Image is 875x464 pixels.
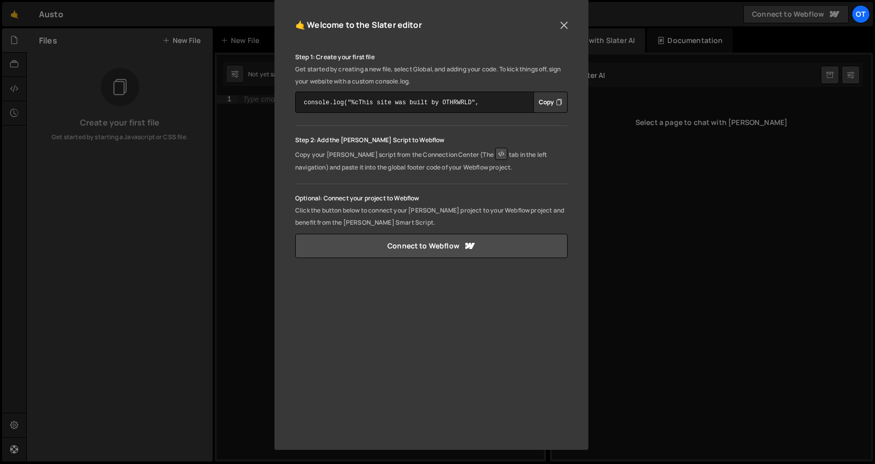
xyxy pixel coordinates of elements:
p: Copy your [PERSON_NAME] script from the Connection Center (The tab in the left navigation) and pa... [295,146,568,174]
button: Close [556,18,572,33]
p: Get started by creating a new file, select Global, and adding your code. To kick things off, sign... [295,63,568,88]
h5: 🤙 Welcome to the Slater editor [295,17,422,33]
textarea: console.log("%cThis site was built by OTHRWRLD", "background:blue;color:#fff;padding: 8px;"); [295,92,568,113]
a: Connect to Webflow [295,234,568,258]
p: Click the button below to connect your [PERSON_NAME] project to your Webflow project and benefit ... [295,204,568,229]
iframe: YouTube video player [295,278,568,432]
p: Step 1: Create your first file [295,51,568,63]
p: Optional: Connect your project to Webflow [295,192,568,204]
button: Copy [533,92,568,113]
p: Step 2: Add the [PERSON_NAME] Script to Webflow [295,134,568,146]
a: OT [852,5,870,23]
div: Button group with nested dropdown [533,92,568,113]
